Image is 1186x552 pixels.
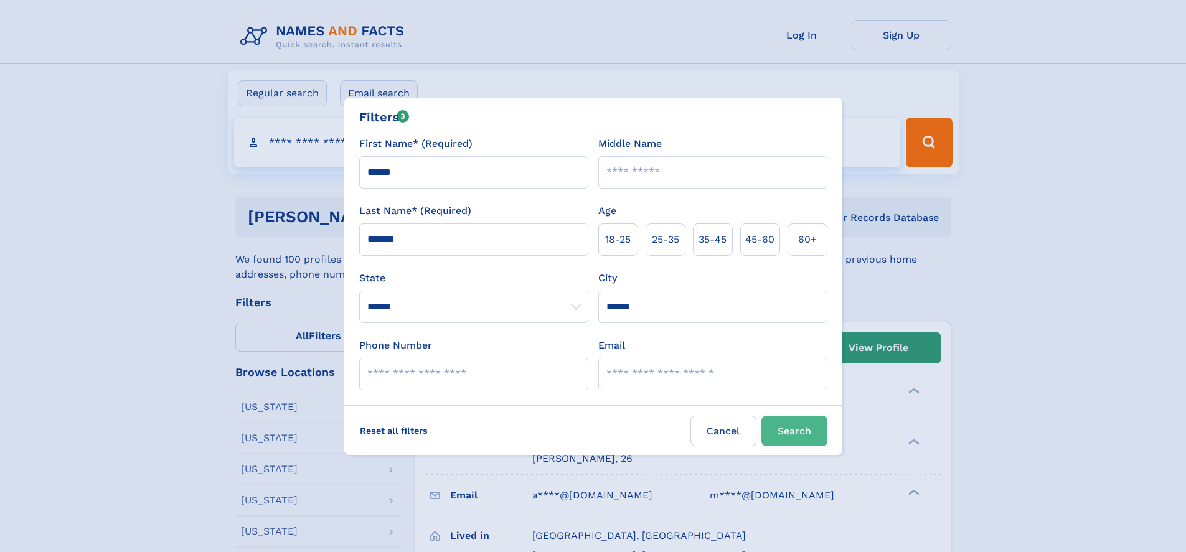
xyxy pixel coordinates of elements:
[359,136,473,151] label: First Name* (Required)
[605,232,631,247] span: 18‑25
[359,108,410,126] div: Filters
[652,232,679,247] span: 25‑35
[598,203,616,218] label: Age
[598,338,625,353] label: Email
[359,271,588,286] label: State
[352,416,436,446] label: Reset all filters
[761,416,827,446] button: Search
[699,232,727,247] span: 35‑45
[598,271,617,286] label: City
[598,136,662,151] label: Middle Name
[745,232,774,247] span: 45‑60
[798,232,817,247] span: 60+
[359,203,471,218] label: Last Name* (Required)
[359,338,432,353] label: Phone Number
[690,416,756,446] label: Cancel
